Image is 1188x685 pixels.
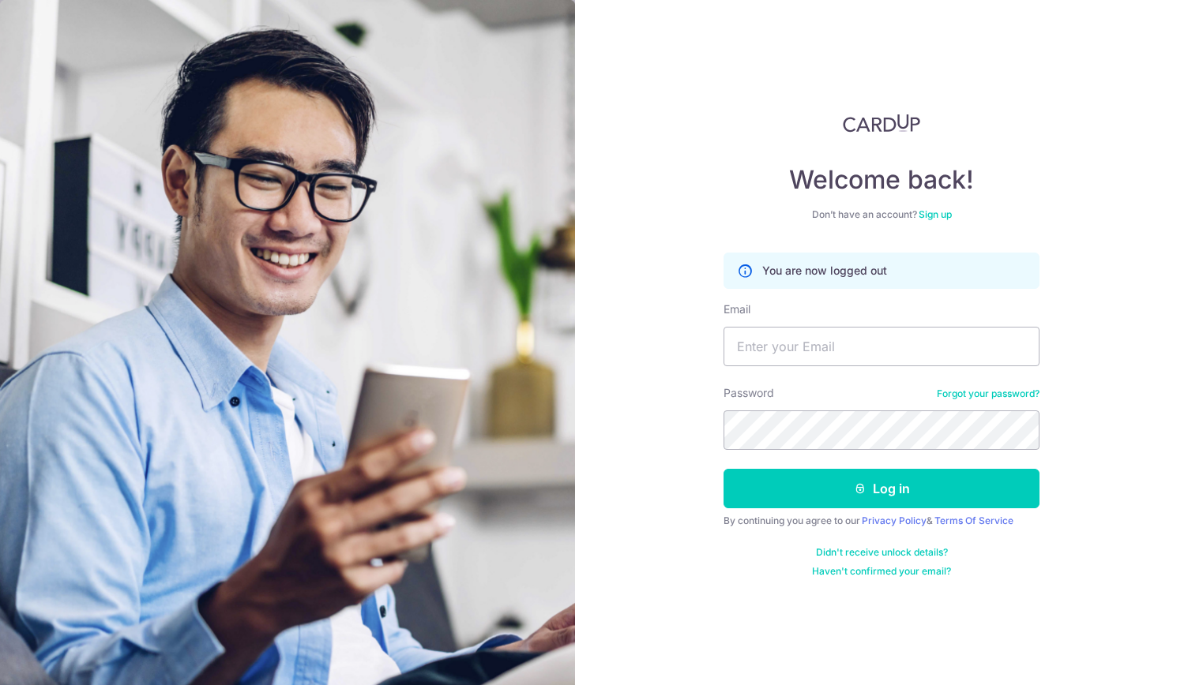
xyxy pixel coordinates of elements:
[919,208,952,220] a: Sign up
[724,301,750,317] label: Email
[816,546,948,559] a: Didn't receive unlock details?
[724,164,1039,196] h4: Welcome back!
[724,385,774,401] label: Password
[812,565,951,578] a: Haven't confirmed your email?
[724,327,1039,366] input: Enter your Email
[762,263,887,279] p: You are now logged out
[724,208,1039,221] div: Don’t have an account?
[724,469,1039,508] button: Log in
[862,515,927,526] a: Privacy Policy
[724,515,1039,527] div: By continuing you agree to our &
[934,515,1013,526] a: Terms Of Service
[937,387,1039,400] a: Forgot your password?
[843,114,920,133] img: CardUp Logo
